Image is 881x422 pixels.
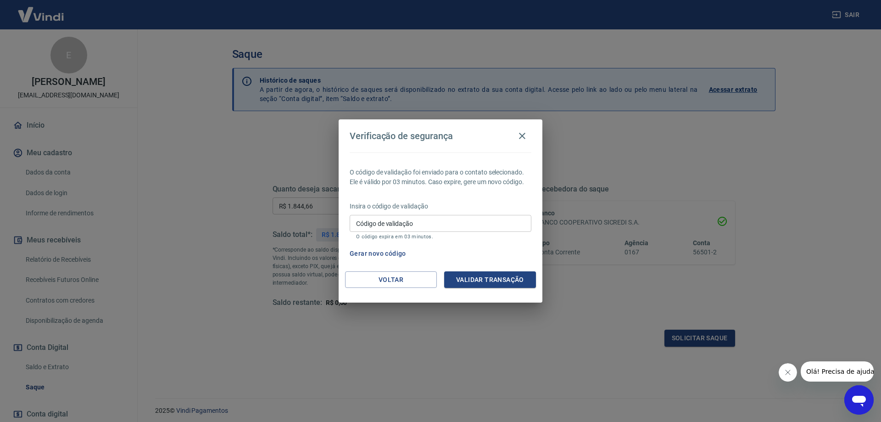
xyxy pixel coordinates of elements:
button: Gerar novo código [346,245,410,262]
p: O código de validação foi enviado para o contato selecionado. Ele é válido por 03 minutos. Caso e... [350,168,531,187]
iframe: Fechar mensagem [779,363,797,382]
p: O código expira em 03 minutos. [356,234,525,240]
span: Olá! Precisa de ajuda? [6,6,77,14]
h4: Verificação de segurança [350,130,453,141]
button: Voltar [345,271,437,288]
p: Insira o código de validação [350,202,531,211]
iframe: Botão para abrir a janela de mensagens [844,385,874,415]
button: Validar transação [444,271,536,288]
iframe: Mensagem da empresa [801,361,874,382]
